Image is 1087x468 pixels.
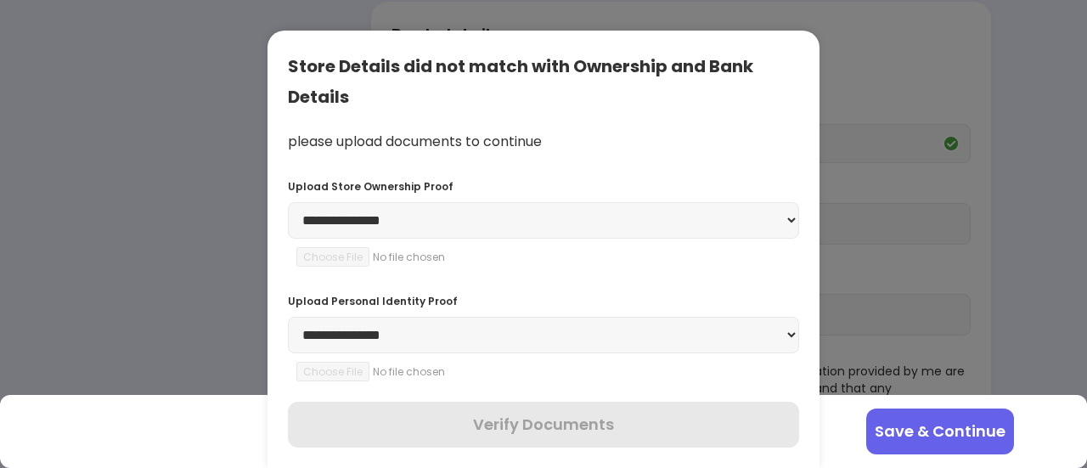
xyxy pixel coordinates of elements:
button: Verify Documents [288,402,799,448]
div: Upload Personal Identity Proof [288,294,799,308]
div: Upload Store Ownership Proof [288,179,799,194]
div: Store Details did not match with Ownership and Bank Details [288,51,799,112]
div: please upload documents to continue [288,133,799,152]
button: Save & Continue [866,409,1014,454]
